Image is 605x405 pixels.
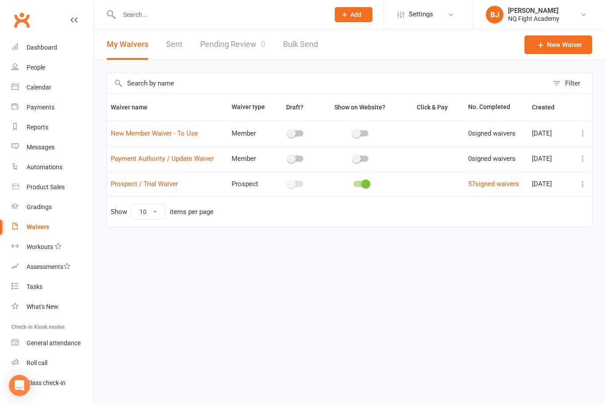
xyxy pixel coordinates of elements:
button: Created [532,102,564,113]
span: 0 signed waivers [468,155,516,163]
td: Prospect [228,171,272,196]
a: Workouts [12,237,93,257]
a: Prospect / Trial Waiver [111,180,178,188]
a: People [12,58,93,78]
div: items per page [170,208,213,216]
div: Waivers [27,223,49,230]
button: Filter [548,73,592,93]
a: General attendance kiosk mode [12,333,93,353]
td: [DATE] [528,121,572,146]
div: Open Intercom Messenger [9,375,30,396]
div: Gradings [27,203,52,210]
a: Waivers [12,217,93,237]
a: Payments [12,97,93,117]
div: Assessments [27,263,70,270]
span: 0 signed waivers [468,129,516,137]
div: Dashboard [27,44,57,51]
span: Click & Pay [417,104,448,111]
div: BJ [486,6,504,23]
div: NQ Fight Academy [508,15,559,23]
a: Product Sales [12,177,93,197]
a: Assessments [12,257,93,277]
div: Automations [27,164,62,171]
div: Tasks [27,283,43,290]
div: Roll call [27,359,47,366]
button: Draft? [278,102,313,113]
button: Click & Pay [409,102,458,113]
td: Member [228,121,272,146]
td: Member [228,146,272,171]
a: Clubworx [11,9,33,31]
div: Reports [27,124,48,131]
td: [DATE] [528,171,572,196]
div: Messages [27,144,54,151]
a: What's New [12,297,93,317]
a: Sent [166,29,182,60]
div: Filter [565,78,580,89]
button: Add [335,7,372,22]
a: Automations [12,157,93,177]
span: Show on Website? [334,104,385,111]
div: Calendar [27,84,51,91]
a: Messages [12,137,93,157]
td: [DATE] [528,146,572,171]
div: Show [111,204,213,220]
a: Tasks [12,277,93,297]
div: What's New [27,303,58,310]
a: Reports [12,117,93,137]
a: Calendar [12,78,93,97]
div: Workouts [27,243,53,250]
div: General attendance [27,339,81,347]
span: Add [350,11,361,18]
a: New Waiver [524,35,592,54]
div: Payments [27,104,54,111]
button: Show on Website? [326,102,395,113]
span: Created [532,104,564,111]
span: Settings [409,4,433,24]
span: 0 [261,39,265,49]
button: Waiver name [111,102,157,113]
a: Payment Authority / Update Waiver [111,155,214,163]
th: No. Completed [464,94,528,121]
div: Product Sales [27,183,65,191]
input: Search... [116,8,323,21]
a: Class kiosk mode [12,373,93,393]
span: Waiver name [111,104,157,111]
a: Roll call [12,353,93,373]
div: People [27,64,45,71]
th: Waiver type [228,94,272,121]
input: Search by name [107,73,548,93]
div: Class check-in [27,379,66,386]
a: Bulk Send [283,29,318,60]
div: [PERSON_NAME] [508,7,559,15]
a: Pending Review0 [200,29,265,60]
a: Gradings [12,197,93,217]
span: Draft? [286,104,303,111]
button: My Waivers [107,29,148,60]
a: 57signed waivers [468,180,519,188]
a: New Member Waiver - To Use [111,129,198,137]
a: Dashboard [12,38,93,58]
